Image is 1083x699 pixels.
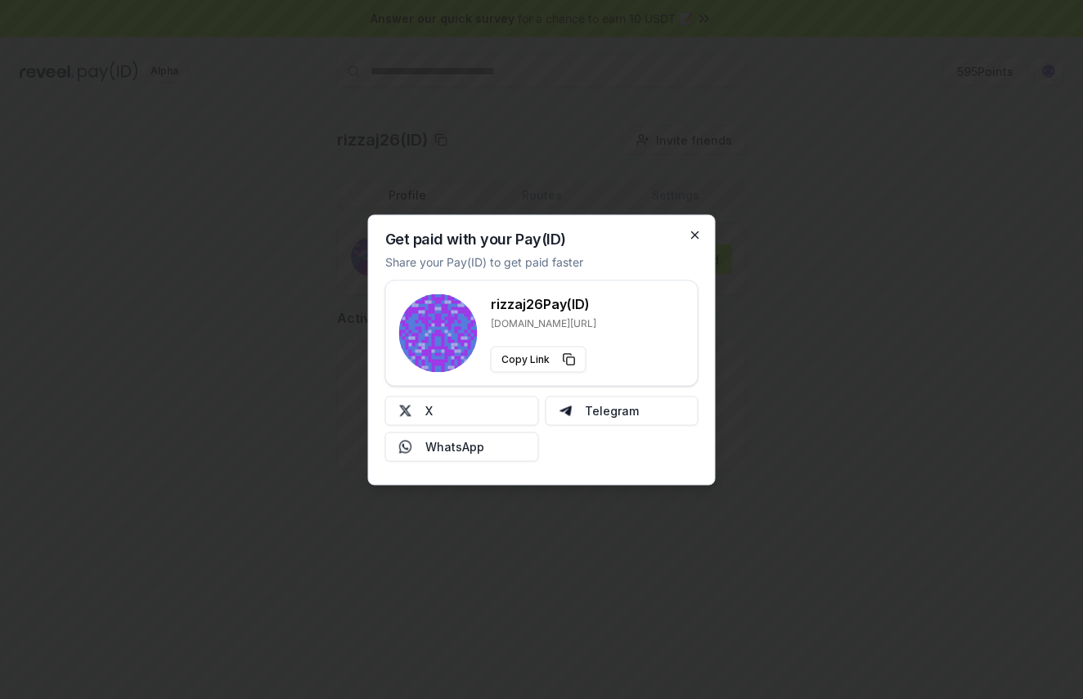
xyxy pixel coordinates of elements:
[559,404,572,417] img: Telegram
[385,231,566,246] h2: Get paid with your Pay(ID)
[385,396,539,425] button: X
[385,253,583,270] p: Share your Pay(ID) to get paid faster
[491,293,596,313] h3: rizzaj26 Pay(ID)
[399,404,412,417] img: X
[385,432,539,461] button: WhatsApp
[545,396,699,425] button: Telegram
[399,440,412,453] img: Whatsapp
[491,316,596,329] p: [DOMAIN_NAME][URL]
[491,346,586,372] button: Copy Link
